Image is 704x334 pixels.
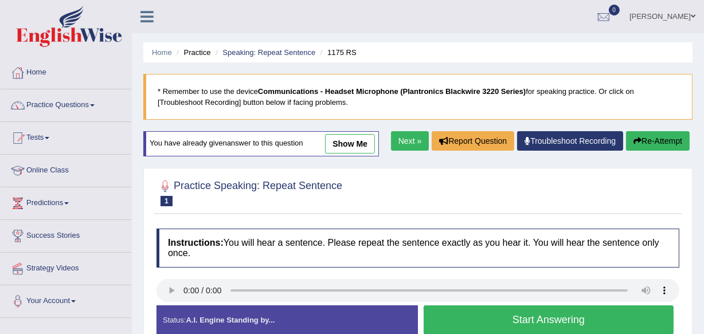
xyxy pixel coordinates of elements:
a: Home [152,48,172,57]
li: Practice [174,47,210,58]
blockquote: * Remember to use the device for speaking practice. Or click on [Troubleshoot Recording] button b... [143,74,693,120]
a: Practice Questions [1,89,131,118]
button: Report Question [432,131,514,151]
a: Predictions [1,187,131,216]
button: Re-Attempt [626,131,690,151]
a: Strategy Videos [1,253,131,281]
b: Communications - Headset Microphone (Plantronics Blackwire 3220 Series) [258,87,526,96]
h4: You will hear a sentence. Please repeat the sentence exactly as you hear it. You will hear the se... [157,229,679,267]
a: Success Stories [1,220,131,249]
strong: A.I. Engine Standing by... [186,316,275,324]
b: Instructions: [168,238,224,247]
h2: Practice Speaking: Repeat Sentence [157,178,342,206]
a: Your Account [1,285,131,314]
a: Troubleshoot Recording [517,131,623,151]
a: Next » [391,131,429,151]
a: Online Class [1,155,131,183]
li: 1175 RS [318,47,357,58]
a: Tests [1,122,131,151]
span: 1 [161,196,173,206]
a: Speaking: Repeat Sentence [222,48,315,57]
a: Home [1,57,131,85]
a: show me [325,134,375,154]
div: You have already given answer to this question [143,131,379,156]
span: 0 [609,5,620,15]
